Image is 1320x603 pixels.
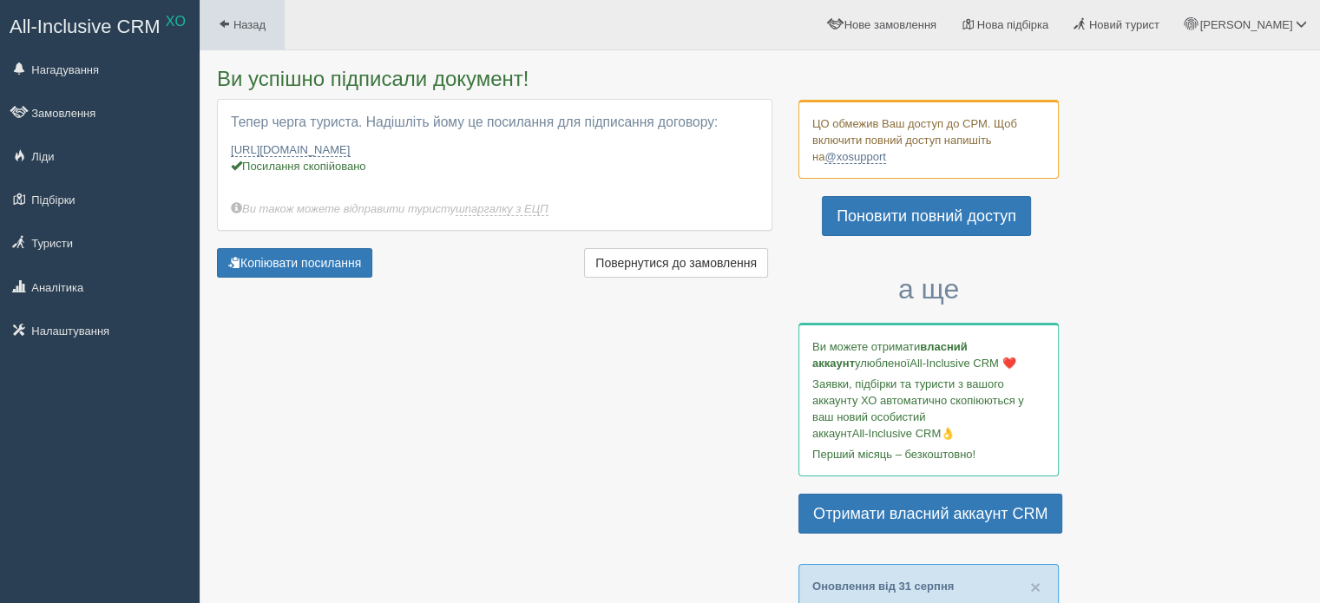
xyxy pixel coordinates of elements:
[1030,577,1041,597] span: ×
[910,357,1015,370] span: All-Inclusive CRM ❤️
[977,18,1049,31] span: Нова підбірка
[1,1,199,49] a: All-Inclusive CRM XO
[217,248,372,278] button: Копіювати посилання
[1089,18,1159,31] span: Новий турист
[812,376,1045,442] p: Заявки, підбірки та туристи з вашого аккаунту ХО автоматично скопіюються у ваш новий особистий ак...
[231,200,759,217] div: Ви також можете відправити туристу
[1030,578,1041,596] button: Close
[456,202,548,216] a: шпаргалку з ЕЦП
[584,248,768,278] a: Повернутися до замовлення
[844,18,936,31] span: Нове замовлення
[231,158,759,174] div: Посилання скопійовано
[798,494,1062,534] a: Отримати власний аккаунт CRM
[812,338,1045,371] p: Ви можете отримати улюбленої
[231,113,759,133] p: Тепер черга туриста. Надішліть йому це посилання для підписання договору:
[812,580,954,593] a: Оновлення від 31 серпня
[217,68,772,90] h3: Ви успішно підписали документ!
[231,143,351,157] a: [URL][DOMAIN_NAME]
[822,196,1031,236] a: Поновити повний доступ
[824,150,885,164] a: @xosupport
[812,446,1045,462] p: Перший місяць – безкоштовно!
[798,100,1059,179] div: ЦО обмежив Ваш доступ до СРМ. Щоб включити повний доступ напишіть на
[812,340,968,370] b: власний аккаунт
[1199,18,1292,31] span: [PERSON_NAME]
[852,427,956,440] span: All-Inclusive CRM👌
[10,16,161,37] span: All-Inclusive CRM
[798,274,1059,305] h3: а ще
[233,18,266,31] span: Назад
[166,14,186,29] sup: XO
